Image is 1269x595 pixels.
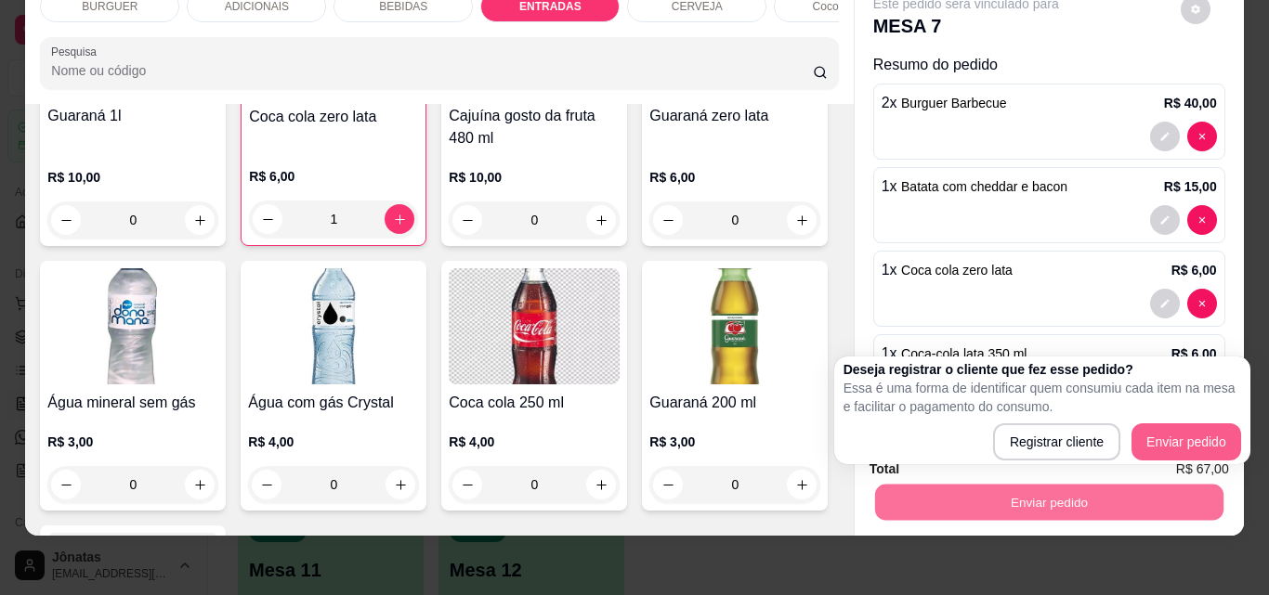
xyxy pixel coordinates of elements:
button: Enviar pedido [1132,423,1241,460]
h2: Deseja registrar o cliente que fez esse pedido? [844,360,1241,379]
p: R$ 15,00 [1164,177,1217,196]
button: increase-product-quantity [185,470,215,499]
p: 1 x [882,259,1013,281]
span: Burguer Barbecue [901,96,1007,110]
p: R$ 4,00 [449,433,620,451]
h4: Guaraná zero lata [649,105,820,127]
button: decrease-product-quantity [452,470,482,499]
p: R$ 10,00 [449,168,620,187]
p: R$ 10,00 [47,168,218,187]
p: Essa é uma forma de identificar quem consumiu cada item na mesa e facilitar o pagamento do consumo. [844,379,1241,416]
button: decrease-product-quantity [452,205,482,235]
p: MESA 7 [873,13,1059,39]
p: R$ 3,00 [649,433,820,451]
img: product-image [47,268,218,384]
img: product-image [449,268,620,384]
button: increase-product-quantity [586,205,616,235]
button: Enviar pedido [874,484,1223,520]
span: Coca-cola lata 350 ml [901,346,1027,361]
span: R$ 67,00 [1176,459,1229,479]
p: 1 x [882,175,1067,198]
h4: Guaraná 200 ml [649,392,820,414]
button: increase-product-quantity [386,470,415,499]
button: increase-product-quantity [385,204,414,234]
p: 1 x [882,343,1027,365]
button: increase-product-quantity [185,205,215,235]
button: decrease-product-quantity [653,470,683,499]
p: R$ 3,00 [47,433,218,451]
button: decrease-product-quantity [1150,122,1180,151]
span: Batata com cheddar e bacon [901,179,1067,194]
button: increase-product-quantity [787,470,817,499]
button: decrease-product-quantity [1187,205,1217,235]
input: Pesquisa [51,61,813,80]
button: Registrar cliente [993,423,1120,460]
h4: Cajuína gosto da fruta 480 ml [449,105,620,149]
button: decrease-product-quantity [653,205,683,235]
h4: Guaraná 1l [47,105,218,127]
button: decrease-product-quantity [1187,122,1217,151]
button: decrease-product-quantity [1150,289,1180,318]
p: R$ 4,00 [248,433,419,451]
p: R$ 6,00 [1171,344,1217,363]
p: 2 x [882,92,1007,114]
h4: Água com gás Crystal [248,392,419,414]
button: decrease-product-quantity [1187,289,1217,318]
h4: Coca cola zero lata [249,106,418,128]
p: R$ 6,00 [649,168,820,187]
img: product-image [248,268,419,384]
h4: Água mineral sem gás [47,392,218,414]
p: R$ 6,00 [249,167,418,186]
button: decrease-product-quantity [252,470,281,499]
h4: Coca cola 250 ml [449,392,620,414]
button: decrease-product-quantity [51,470,81,499]
button: decrease-product-quantity [1150,205,1180,235]
label: Pesquisa [51,44,103,59]
img: product-image [649,268,820,384]
p: Resumo do pedido [873,54,1225,76]
button: decrease-product-quantity [253,204,282,234]
span: Coca cola zero lata [901,263,1013,278]
strong: Total [870,461,899,476]
p: R$ 6,00 [1171,261,1217,279]
button: increase-product-quantity [586,470,616,499]
button: increase-product-quantity [787,205,817,235]
p: R$ 40,00 [1164,94,1217,112]
button: decrease-product-quantity [51,205,81,235]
